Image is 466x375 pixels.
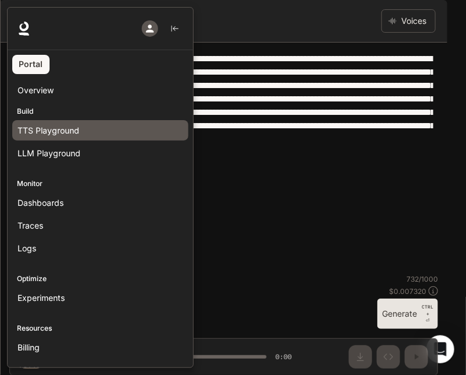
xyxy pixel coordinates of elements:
[12,192,188,213] a: Dashboards
[8,178,193,189] p: Monitor
[12,337,188,358] a: Billing
[17,219,43,232] span: Traces
[12,238,188,258] a: Logs
[12,80,188,100] a: Overview
[8,323,193,334] p: Resources
[12,215,188,236] a: Traces
[12,288,188,308] a: Experiments
[17,124,79,136] span: TTS Playground
[17,84,54,96] span: Overview
[17,292,65,304] span: Experiments
[8,274,193,284] p: Optimize
[12,55,50,74] a: Portal
[17,147,80,159] span: LLM Playground
[12,120,188,141] a: TTS Playground
[17,242,36,254] span: Logs
[17,341,40,353] span: Billing
[8,106,193,117] p: Build
[12,143,188,163] a: LLM Playground
[17,197,64,209] span: Dashboards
